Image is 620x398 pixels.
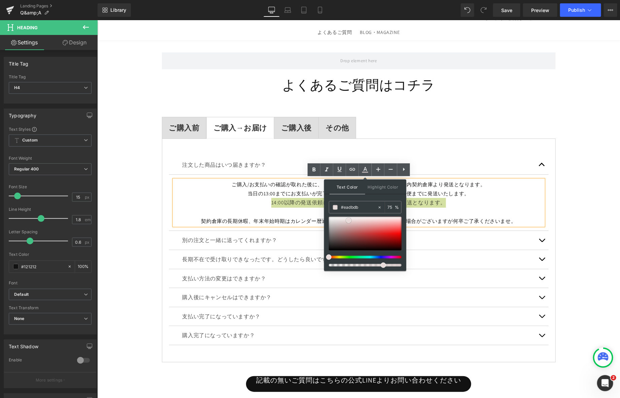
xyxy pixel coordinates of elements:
[14,166,39,171] b: Regular 400
[568,7,585,13] span: Publish
[85,141,438,149] p: 注文した商品はいつ届きますか？
[216,5,259,19] a: よくあるご質問
[85,195,91,199] span: px
[280,3,296,17] a: Laptop
[85,292,438,301] div: 支払い完了になっていますか？
[9,207,92,212] div: Line Height
[560,3,601,17] button: Publish
[85,217,91,222] span: em
[85,240,91,244] span: px
[149,356,374,372] a: 記載の無いご質問はこちらの公式LINEよりお問い合わせください
[9,109,36,118] div: Typography
[264,3,280,17] a: Desktop
[14,292,29,297] i: Default
[531,7,549,14] span: Preview
[9,281,92,285] div: Font
[9,57,29,67] div: Title Tag
[341,204,377,211] input: Color
[110,7,126,13] span: Library
[477,3,490,17] button: Redo
[9,340,38,349] div: Text Shadow
[9,156,92,161] div: Font Weight
[259,5,307,19] a: BLOG・MAGAZINE
[461,3,474,17] button: Undo
[20,3,98,9] a: Landing Pages
[17,25,38,30] span: Heading
[9,126,92,132] div: Text Styles
[597,375,613,391] iframe: Intercom live chat
[248,189,275,195] span: 当日締切は
[85,311,438,320] div: 購入完了になっていますか？
[220,9,254,15] span: よくあるご質問
[21,263,64,270] input: Color
[385,201,401,213] div: %
[9,357,70,364] div: Enable
[36,377,63,383] p: More settings
[134,161,388,176] span: ご購入/お支払いの確認が取れた後に、１〜２営業日で[GEOGRAPHIC_DATA]内契約倉庫より発送となります。 当日の13:00までにお支払いが完了している場合は基本的に当日最終便までに発送...
[9,185,92,189] div: Font Size
[98,3,131,17] a: New Library
[296,3,312,17] a: Tablet
[228,103,251,112] strong: その他
[159,356,364,364] span: 記載の無いご質問はこちらの公式LINEよりお問い合わせください
[604,3,617,17] button: More
[14,316,25,321] b: None
[14,85,20,90] b: H4
[4,372,96,388] button: More settings
[501,7,512,14] span: Save
[174,179,349,186] span: 14:00以降の発送依頼につきましては翌営業日以降の発送となります。
[72,103,102,112] strong: ご購入前
[312,3,328,17] a: Mobile
[9,252,92,257] div: Text Color
[611,375,616,381] span: 2
[9,75,92,79] div: Title Tag
[263,9,303,15] span: BLOG・MAGAZINE
[184,103,214,112] strong: ご購入後
[85,216,438,225] p: 別の注文と一緒に送ってくれますか？
[330,180,365,194] span: Text Color
[9,306,92,310] div: Text Transform
[365,180,401,194] span: Highlight Color
[523,3,557,17] a: Preview
[9,230,92,234] div: Letter Spacing
[22,137,38,143] b: Custom
[116,103,170,112] strong: ご購入→お届け
[85,235,438,244] p: 長期不在で受け取りできなったです。どうしたら良いですか？
[85,273,438,282] p: 購入後にキャンセルはできますか？
[20,10,41,15] span: Q&amp;A
[104,198,419,204] span: 契約倉庫の長期休暇、年末年始時期はカレンダー暦通りになり、通常よりお時間かかる場合がございますが何卒ご了承くださいませ。
[75,261,91,273] div: %
[50,35,99,50] a: Design
[85,254,438,263] p: 支払い方法の変更はできますか？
